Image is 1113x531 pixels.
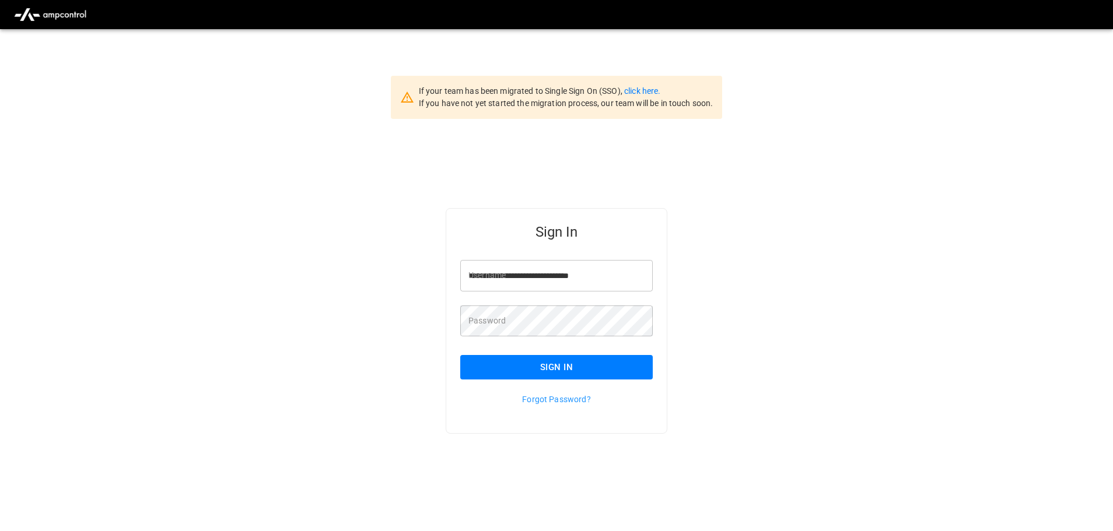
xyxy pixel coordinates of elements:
span: If your team has been migrated to Single Sign On (SSO), [419,86,624,96]
img: ampcontrol.io logo [9,3,91,26]
p: Forgot Password? [460,393,653,405]
a: click here. [624,86,660,96]
h5: Sign In [460,223,653,241]
span: If you have not yet started the migration process, our team will be in touch soon. [419,99,713,108]
button: Sign In [460,355,653,379]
